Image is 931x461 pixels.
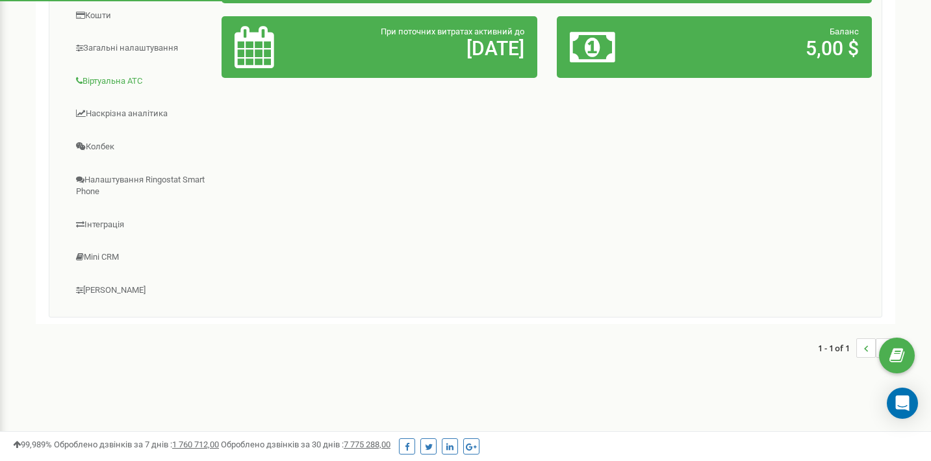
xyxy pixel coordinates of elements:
div: Open Intercom Messenger [887,388,918,419]
a: Інтеграція [59,209,222,241]
span: 99,989% [13,440,52,449]
a: [PERSON_NAME] [59,275,222,306]
h2: [DATE] [338,38,524,59]
u: 1 760 712,00 [172,440,219,449]
a: Віртуальна АТС [59,66,222,97]
span: Баланс [830,27,859,36]
a: Загальні налаштування [59,32,222,64]
a: Наскрізна аналітика [59,98,222,130]
span: При поточних витратах активний до [381,27,524,36]
a: Налаштування Ringostat Smart Phone [59,164,222,208]
h2: 5,00 $ [672,38,859,59]
a: Колбек [59,131,222,163]
u: 7 775 288,00 [344,440,390,449]
nav: ... [818,325,895,371]
a: Mini CRM [59,242,222,273]
span: 1 - 1 of 1 [818,338,856,358]
span: Оброблено дзвінків за 7 днів : [54,440,219,449]
span: Оброблено дзвінків за 30 днів : [221,440,390,449]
